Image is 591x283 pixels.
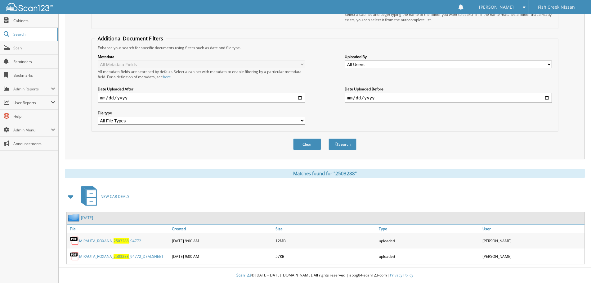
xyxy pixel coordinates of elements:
[98,86,305,92] label: Date Uploaded After
[67,225,170,233] a: File
[170,250,274,262] div: [DATE] 9:00 AM
[345,93,552,103] input: end
[481,250,584,262] div: [PERSON_NAME]
[65,169,585,178] div: Matches found for "2503288"
[13,32,54,37] span: Search
[98,93,305,103] input: start
[13,86,51,92] span: Admin Reports
[101,194,129,199] span: NEW CAR DEALS
[68,214,81,221] img: folder2.png
[560,253,591,283] iframe: Chat Widget
[13,45,55,51] span: Scan
[170,235,274,247] div: [DATE] 9:00 AM
[13,59,55,64] span: Reminders
[170,225,274,233] a: Created
[95,45,555,50] div: Enhance your search for specific documents using filters such as date and file type.
[114,254,129,259] span: 2503288
[274,250,378,262] div: 57KB
[13,18,55,23] span: Cabinets
[95,35,166,42] legend: Additional Document Filters
[13,100,51,105] span: User Reports
[479,5,514,9] span: [PERSON_NAME]
[274,225,378,233] a: Size
[390,272,413,278] a: Privacy Policy
[538,5,575,9] span: Fish Creek Nissan
[79,238,141,244] a: MIRAUTA_ROXANA_2503288_94772
[377,225,481,233] a: Type
[293,139,321,150] button: Clear
[77,184,129,209] a: NEW CAR DEALS
[163,74,171,80] a: here
[114,238,129,244] span: 2503288
[81,215,93,220] a: [DATE]
[481,225,584,233] a: User
[345,54,552,59] label: Uploaded By
[481,235,584,247] div: [PERSON_NAME]
[98,54,305,59] label: Metadata
[329,139,356,150] button: Search
[236,272,251,278] span: Scan123
[274,235,378,247] div: 12MB
[345,12,552,22] div: Select a cabinet and begin typing the name of the folder you want to search in. If the name match...
[377,250,481,262] div: uploaded
[345,86,552,92] label: Date Uploaded Before
[70,252,79,261] img: PDF.png
[98,69,305,80] div: All metadata fields are searched by default. Select a cabinet with metadata to enable filtering b...
[98,110,305,116] label: File type
[13,127,51,133] span: Admin Menu
[13,141,55,146] span: Announcements
[59,268,591,283] div: © [DATE]-[DATE] [DOMAIN_NAME]. All rights reserved | appg04-scan123-com |
[79,254,163,259] a: MIRAUTA_ROXANA_2503288_94772_DEALSHEET
[6,3,53,11] img: scan123-logo-white.svg
[13,114,55,119] span: Help
[70,236,79,245] img: PDF.png
[377,235,481,247] div: uploaded
[13,73,55,78] span: Bookmarks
